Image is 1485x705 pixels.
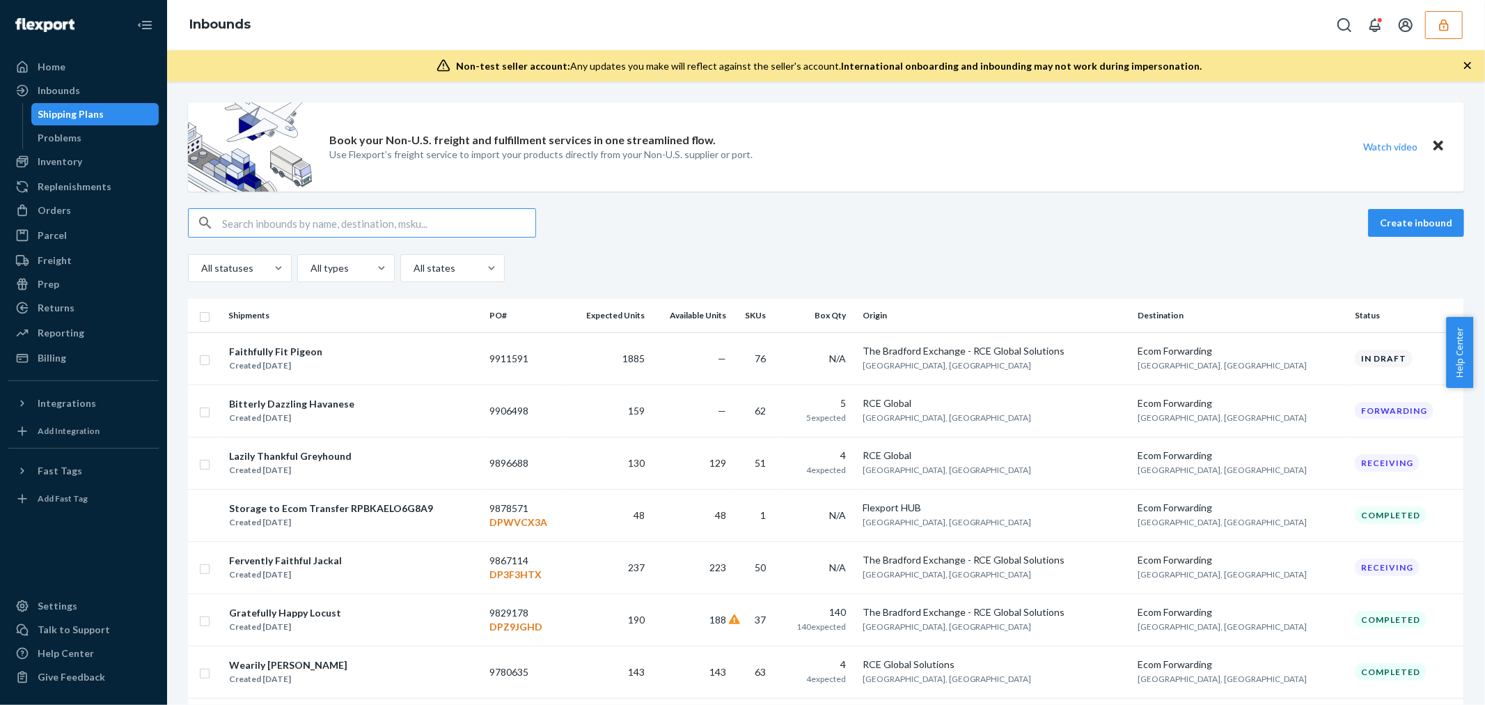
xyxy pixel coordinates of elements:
div: Receiving [1355,454,1420,472]
div: Completed [1355,663,1427,681]
button: Integrations [8,392,159,415]
div: Completed [1355,611,1427,628]
span: 188 [709,614,726,626]
th: Destination [1132,299,1349,332]
div: Ecom Forwarding [1138,344,1344,358]
span: 76 [755,352,766,364]
a: Freight [8,249,159,272]
div: Created [DATE] [229,620,341,634]
th: Origin [857,299,1132,332]
div: Reporting [38,326,84,340]
p: DPZ9JGHD [489,620,561,634]
span: 62 [755,405,766,417]
th: Status [1349,299,1464,332]
div: Billing [38,351,66,365]
div: Add Fast Tag [38,493,88,504]
div: Created [DATE] [229,516,433,529]
a: Inventory [8,150,159,173]
button: Give Feedback [8,666,159,688]
div: Created [DATE] [229,672,347,686]
span: 190 [628,614,645,626]
td: 9780635 [484,646,567,698]
div: Ecom Forwarding [1138,449,1344,463]
th: Available Units [650,299,732,332]
a: Talk to Support [8,619,159,641]
p: DP3F3HTX [489,568,561,582]
button: Open Search Box [1330,11,1358,39]
span: [GEOGRAPHIC_DATA], [GEOGRAPHIC_DATA] [863,360,1032,371]
span: N/A [829,561,846,573]
div: Fervently Faithful Jackal [229,554,342,568]
div: Lazily Thankful Greyhound [229,449,352,463]
div: 5 [783,396,845,410]
a: Problems [31,127,159,149]
span: 140 expected [796,621,846,632]
div: Settings [38,599,77,613]
a: Settings [8,595,159,617]
span: [GEOGRAPHIC_DATA], [GEOGRAPHIC_DATA] [1138,360,1307,371]
div: Faithfully Fit Pigeon [229,345,322,359]
span: 63 [755,666,766,678]
div: Receiving [1355,559,1420,576]
div: 140 [783,605,845,619]
p: Use Flexport’s freight service to import your products directly from your Non-U.S. supplier or port. [329,148,753,162]
span: 50 [755,561,766,573]
span: 4 expected [806,674,846,684]
div: RCE Global [863,449,1126,463]
th: SKUs [732,299,777,332]
div: In draft [1355,350,1413,367]
button: Help Center [1446,317,1473,388]
span: 130 [628,457,645,469]
span: [GEOGRAPHIC_DATA], [GEOGRAPHIC_DATA] [863,674,1032,684]
a: Prep [8,273,159,295]
td: 9896688 [484,437,567,489]
div: The Bradford Exchange - RCE Global Solutions [863,553,1126,567]
div: Shipping Plans [38,107,104,121]
th: Box Qty [777,299,856,332]
button: Watch video [1354,137,1427,157]
span: 237 [628,561,645,573]
a: Add Fast Tag [8,488,159,510]
div: Wearily [PERSON_NAME] [229,658,347,672]
span: [GEOGRAPHIC_DATA], [GEOGRAPHIC_DATA] [1138,569,1307,580]
div: Freight [38,254,72,268]
th: Expected Units [567,299,650,332]
a: Parcel [8,224,159,247]
div: Created [DATE] [229,568,342,582]
input: All states [412,261,414,275]
div: 4 [783,449,845,463]
span: Non-test seller account: [456,60,570,72]
a: Inbounds [189,17,251,32]
div: Returns [38,301,74,315]
div: Ecom Forwarding [1138,396,1344,410]
div: Talk to Support [38,623,110,637]
a: Billing [8,347,159,369]
span: 1 [760,509,766,521]
div: Completed [1355,506,1427,524]
span: [GEOGRAPHIC_DATA], [GEOGRAPHIC_DATA] [1138,674,1307,684]
div: Flexport HUB [863,501,1126,515]
span: [GEOGRAPHIC_DATA], [GEOGRAPHIC_DATA] [1138,465,1307,475]
div: 4 [783,658,845,672]
span: International onboarding and inbounding may not work during impersonation. [841,60,1202,72]
p: DPWVCX3A [489,516,561,529]
img: Flexport logo [15,18,74,32]
span: [GEOGRAPHIC_DATA], [GEOGRAPHIC_DATA] [863,517,1032,527]
span: — [718,405,726,417]
div: Give Feedback [38,670,105,684]
div: Storage to Ecom Transfer RPBKAELO6G8A9 [229,502,433,516]
div: Bitterly Dazzling Havanese [229,397,354,411]
span: [GEOGRAPHIC_DATA], [GEOGRAPHIC_DATA] [863,569,1032,580]
div: Ecom Forwarding [1138,553,1344,567]
div: Inventory [38,155,82,169]
div: RCE Global Solutions [863,658,1126,672]
td: 9867114 [484,541,567,594]
span: [GEOGRAPHIC_DATA], [GEOGRAPHIC_DATA] [1138,412,1307,423]
div: Add Integration [38,425,100,437]
div: Ecom Forwarding [1138,605,1344,619]
span: [GEOGRAPHIC_DATA], [GEOGRAPHIC_DATA] [863,465,1032,475]
a: Shipping Plans [31,103,159,125]
a: Replenishments [8,176,159,198]
button: Open notifications [1361,11,1389,39]
div: Forwarding [1355,402,1433,419]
